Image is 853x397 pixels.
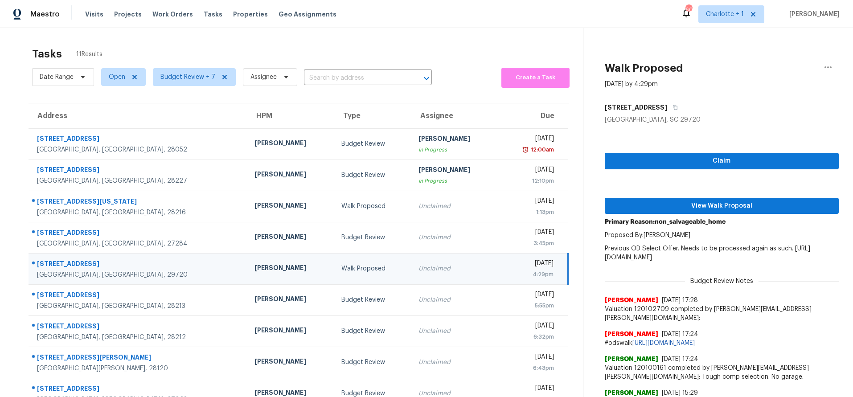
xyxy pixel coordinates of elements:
[418,134,491,145] div: [PERSON_NAME]
[418,145,491,154] div: In Progress
[37,208,240,217] div: [GEOGRAPHIC_DATA], [GEOGRAPHIC_DATA], 28216
[109,73,125,82] span: Open
[505,332,554,341] div: 6:32pm
[612,156,832,167] span: Claim
[85,10,103,19] span: Visits
[37,145,240,154] div: [GEOGRAPHIC_DATA], [GEOGRAPHIC_DATA], 28052
[605,305,839,323] span: Valuation 120102709 completed by [PERSON_NAME][EMAIL_ADDRESS][PERSON_NAME][DOMAIN_NAME]:
[420,72,433,85] button: Open
[612,201,832,212] span: View Walk Proposal
[632,340,695,346] a: [URL][DOMAIN_NAME]
[411,103,498,128] th: Assignee
[418,233,491,242] div: Unclaimed
[605,64,683,73] h2: Walk Proposed
[418,264,491,273] div: Unclaimed
[662,390,698,396] span: [DATE] 15:29
[706,10,744,19] span: Charlotte + 1
[505,165,554,176] div: [DATE]
[114,10,142,19] span: Projects
[605,80,658,89] div: [DATE] by 4:29pm
[254,295,327,306] div: [PERSON_NAME]
[32,49,62,58] h2: Tasks
[37,333,240,342] div: [GEOGRAPHIC_DATA], [GEOGRAPHIC_DATA], 28212
[605,219,726,225] b: Primary Reason: non_salvageable_home
[341,295,404,304] div: Budget Review
[37,270,240,279] div: [GEOGRAPHIC_DATA], [GEOGRAPHIC_DATA], 29720
[786,10,840,19] span: [PERSON_NAME]
[76,50,103,59] span: 11 Results
[37,322,240,333] div: [STREET_ADDRESS]
[605,153,839,169] button: Claim
[204,11,222,17] span: Tasks
[667,99,679,115] button: Copy Address
[685,277,759,286] span: Budget Review Notes
[685,5,692,14] div: 60
[37,134,240,145] div: [STREET_ADDRESS]
[247,103,334,128] th: HPM
[37,291,240,302] div: [STREET_ADDRESS]
[418,176,491,185] div: In Progress
[37,176,240,185] div: [GEOGRAPHIC_DATA], [GEOGRAPHIC_DATA], 28227
[160,73,215,82] span: Budget Review + 7
[505,290,554,301] div: [DATE]
[254,232,327,243] div: [PERSON_NAME]
[605,231,839,240] p: Proposed By: [PERSON_NAME]
[505,259,554,270] div: [DATE]
[505,321,554,332] div: [DATE]
[605,244,839,262] p: Previous OD Select Offer. Needs to be processed again as such. [URL][DOMAIN_NAME]
[505,176,554,185] div: 12:10pm
[37,259,240,270] div: [STREET_ADDRESS]
[505,364,554,372] div: 6:43pm
[152,10,193,19] span: Work Orders
[605,355,658,364] span: [PERSON_NAME]
[505,239,554,248] div: 3:45pm
[304,71,407,85] input: Search by address
[662,297,698,303] span: [DATE] 17:28
[37,165,240,176] div: [STREET_ADDRESS]
[418,358,491,367] div: Unclaimed
[254,201,327,212] div: [PERSON_NAME]
[37,364,240,373] div: [GEOGRAPHIC_DATA][PERSON_NAME], 28120
[522,145,529,154] img: Overdue Alarm Icon
[662,331,698,337] span: [DATE] 17:24
[505,384,554,395] div: [DATE]
[341,327,404,336] div: Budget Review
[40,73,74,82] span: Date Range
[605,364,839,381] span: Valuation 120100161 completed by [PERSON_NAME][EMAIL_ADDRESS][PERSON_NAME][DOMAIN_NAME]: Tough co...
[418,295,491,304] div: Unclaimed
[605,330,658,339] span: [PERSON_NAME]
[37,384,240,395] div: [STREET_ADDRESS]
[605,115,839,124] div: [GEOGRAPHIC_DATA], SC 29720
[506,73,565,83] span: Create a Task
[341,139,404,148] div: Budget Review
[418,202,491,211] div: Unclaimed
[505,196,554,208] div: [DATE]
[254,357,327,368] div: [PERSON_NAME]
[37,353,240,364] div: [STREET_ADDRESS][PERSON_NAME]
[529,145,554,154] div: 12:00am
[505,134,554,145] div: [DATE]
[254,263,327,274] div: [PERSON_NAME]
[505,270,554,279] div: 4:29pm
[501,68,570,88] button: Create a Task
[233,10,268,19] span: Properties
[37,239,240,248] div: [GEOGRAPHIC_DATA], [GEOGRAPHIC_DATA], 27284
[662,356,698,362] span: [DATE] 17:24
[279,10,336,19] span: Geo Assignments
[254,170,327,181] div: [PERSON_NAME]
[37,302,240,311] div: [GEOGRAPHIC_DATA], [GEOGRAPHIC_DATA], 28213
[334,103,411,128] th: Type
[30,10,60,19] span: Maestro
[341,171,404,180] div: Budget Review
[341,264,404,273] div: Walk Proposed
[505,228,554,239] div: [DATE]
[505,301,554,310] div: 5:55pm
[605,198,839,214] button: View Walk Proposal
[605,296,658,305] span: [PERSON_NAME]
[37,197,240,208] div: [STREET_ADDRESS][US_STATE]
[418,327,491,336] div: Unclaimed
[254,326,327,337] div: [PERSON_NAME]
[250,73,277,82] span: Assignee
[498,103,568,128] th: Due
[37,228,240,239] div: [STREET_ADDRESS]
